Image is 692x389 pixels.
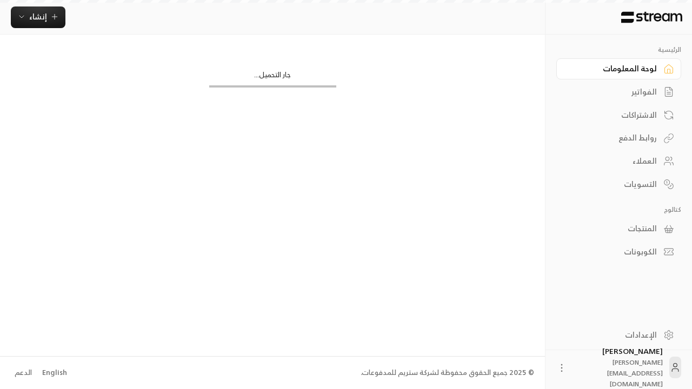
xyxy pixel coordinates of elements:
div: English [42,367,67,378]
img: Logo [620,11,683,23]
a: لوحة المعلومات [556,58,681,79]
a: الكوبونات [556,242,681,263]
div: الكوبونات [570,246,657,257]
a: المنتجات [556,218,681,239]
div: المنتجات [570,223,657,234]
a: الإعدادات [556,324,681,345]
div: جار التحميل... [209,70,336,85]
a: التسويات [556,173,681,194]
div: العملاء [570,156,657,166]
div: التسويات [570,179,657,190]
p: كتالوج [556,205,681,214]
div: روابط الدفع [570,132,657,143]
div: © 2025 جميع الحقوق محفوظة لشركة ستريم للمدفوعات. [361,367,534,378]
a: العملاء [556,151,681,172]
button: إنشاء [11,6,65,28]
div: الإعدادات [570,330,657,340]
a: الدعم [11,363,35,383]
div: لوحة المعلومات [570,63,657,74]
a: الفواتير [556,82,681,103]
div: [PERSON_NAME] [574,346,663,389]
p: الرئيسية [556,45,681,54]
div: الاشتراكات [570,110,657,120]
span: إنشاء [29,10,47,23]
div: الفواتير [570,86,657,97]
a: روابط الدفع [556,128,681,149]
a: الاشتراكات [556,104,681,125]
